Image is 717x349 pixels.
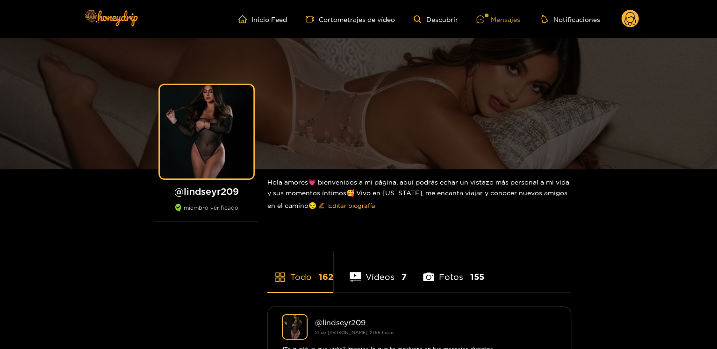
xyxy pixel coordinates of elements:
[328,202,375,209] font: Editar biografía
[319,272,333,281] font: 162
[402,272,407,281] font: 7
[366,272,394,281] font: Vídeos
[490,16,520,23] font: Mensajes
[426,16,458,23] font: Descubrir
[290,272,312,281] font: Todo
[282,314,308,340] img: lindseyr209
[174,186,184,196] font: @
[238,15,287,23] a: Inicio Feed
[414,15,458,23] a: Descubrir
[274,271,286,283] span: tienda de aplicaciones
[267,178,569,209] font: Hola amores💗 bienvenidos a mi página, aquí podrás echar un vistazo más personal a mi vida y sus m...
[319,16,395,23] font: Cortometrajes de vídeo
[184,186,239,196] font: lindseyr209
[251,16,287,23] font: Inicio Feed
[323,318,366,327] font: lindseyr209
[315,318,323,327] font: @
[306,15,319,23] span: cámara de vídeo
[470,272,484,281] font: 155
[553,16,600,23] font: Notificaciones
[306,15,395,23] a: Cortometrajes de vídeo
[184,205,238,211] font: miembro verificado
[439,272,463,281] font: Fotos
[238,15,251,23] span: hogar
[316,198,377,213] button: editarEditar biografía
[538,14,602,24] button: Notificaciones
[315,330,394,335] font: 21 de [PERSON_NAME], 21:55 horas
[318,202,324,209] span: editar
